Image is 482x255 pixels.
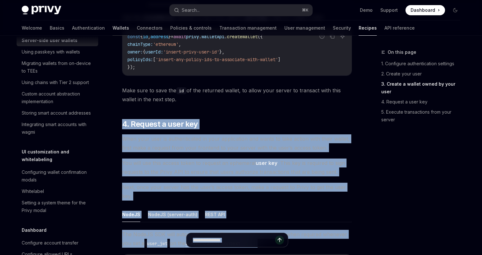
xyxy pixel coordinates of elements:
[381,79,465,97] a: 3. Create a wallet owned by your user
[128,41,153,47] span: chainType:
[411,7,435,13] span: Dashboard
[219,49,224,55] span: },
[17,186,98,197] a: Whitelabel
[22,48,80,56] div: Using passkeys with wallets
[22,6,61,15] img: dark logo
[17,166,98,186] a: Configuring wallet confirmation modals
[128,57,153,62] span: policyIds:
[359,20,377,36] a: Recipes
[227,34,258,39] span: createWallet
[380,7,398,13] a: Support
[224,34,227,39] span: .
[163,49,219,55] span: 'insert-privy-user-id'
[22,79,89,86] div: Using chains with Tier 2 support
[258,34,263,39] span: ({
[450,5,460,15] button: Toggle dark mode
[381,97,465,107] a: 4. Request a user key
[384,20,415,36] a: API reference
[17,237,98,249] a: Configure account transfer
[381,69,465,79] a: 2. Create your user
[171,34,173,39] span: =
[186,34,199,39] span: privy
[122,230,352,248] span: The NodeJS SDK will automatically handle requesting the user key when required whenever you set a...
[176,87,186,94] code: id
[143,34,148,39] span: id
[22,199,94,214] div: Setting a system theme for the Privy modal
[22,188,44,195] div: Whitelabel
[17,119,98,138] a: Integrating smart accounts with wagmi
[205,207,225,222] button: REST API
[122,207,140,222] button: NodeJS
[122,159,352,176] span: You will use this access token to request an ephemeral . This key is required to sign requests to...
[256,160,277,166] a: user key
[173,34,186,39] span: await
[199,34,201,39] span: .
[17,77,98,88] a: Using chains with Tier 2 support
[17,46,98,58] a: Using passkeys with wallets
[333,20,351,36] a: Security
[143,49,145,55] span: {
[128,49,143,55] span: owner:
[122,134,352,152] span: When your user is authenticated in your application and wants to take action with their wallet, f...
[328,32,336,40] button: Copy the contents from the code block
[278,57,281,62] span: ]
[219,20,277,36] a: Transaction management
[22,226,47,234] h5: Dashboard
[17,88,98,107] a: Custom account abstraction implementation
[22,60,94,75] div: Migrating wallets from on-device to TEEs
[148,207,197,222] button: NodeJS (server-auth)
[381,59,465,69] a: 1. Configure authentication settings
[145,49,163,55] span: userId:
[275,236,284,244] button: Send message
[22,109,91,117] div: Storing smart account addresses
[122,183,352,201] span: Next, once your server has the user’s access token, make a request to Privy to get the user key.
[113,20,129,36] a: Wallets
[128,64,135,70] span: });
[22,239,78,247] div: Configure account transfer
[137,20,163,36] a: Connectors
[182,6,200,14] div: Search...
[338,32,347,40] button: Ask AI
[302,8,309,13] span: ⌘ K
[17,58,98,77] a: Migrating wallets from on-device to TEEs
[22,148,98,163] h5: UI customization and whitelabeling
[22,121,94,136] div: Integrating smart accounts with wagmi
[122,86,352,104] span: Make sure to save the of the returned wallet, to allow your server to transact with this wallet i...
[168,34,171,39] span: }
[170,20,212,36] a: Policies & controls
[17,197,98,216] a: Setting a system theme for the Privy modal
[318,32,326,40] button: Report incorrect code
[284,20,325,36] a: User management
[148,34,150,39] span: ,
[201,34,224,39] span: walletApi
[153,57,156,62] span: [
[381,107,465,125] a: 5. Execute transactions from your server
[170,4,312,16] button: Search...⌘K
[405,5,445,15] a: Dashboard
[150,34,168,39] span: address
[179,41,181,47] span: ,
[128,34,140,39] span: const
[22,20,42,36] a: Welcome
[22,90,94,105] div: Custom account abstraction implementation
[72,20,105,36] a: Authentication
[156,57,278,62] span: 'insert-any-policy-ids-to-associate-with-wallet'
[388,48,416,56] span: On this page
[122,119,198,129] span: 4. Request a user key
[17,107,98,119] a: Storing smart account addresses
[360,7,373,13] a: Demo
[22,168,94,184] div: Configuring wallet confirmation modals
[50,20,64,36] a: Basics
[140,34,143,39] span: {
[153,41,179,47] span: 'ethereum'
